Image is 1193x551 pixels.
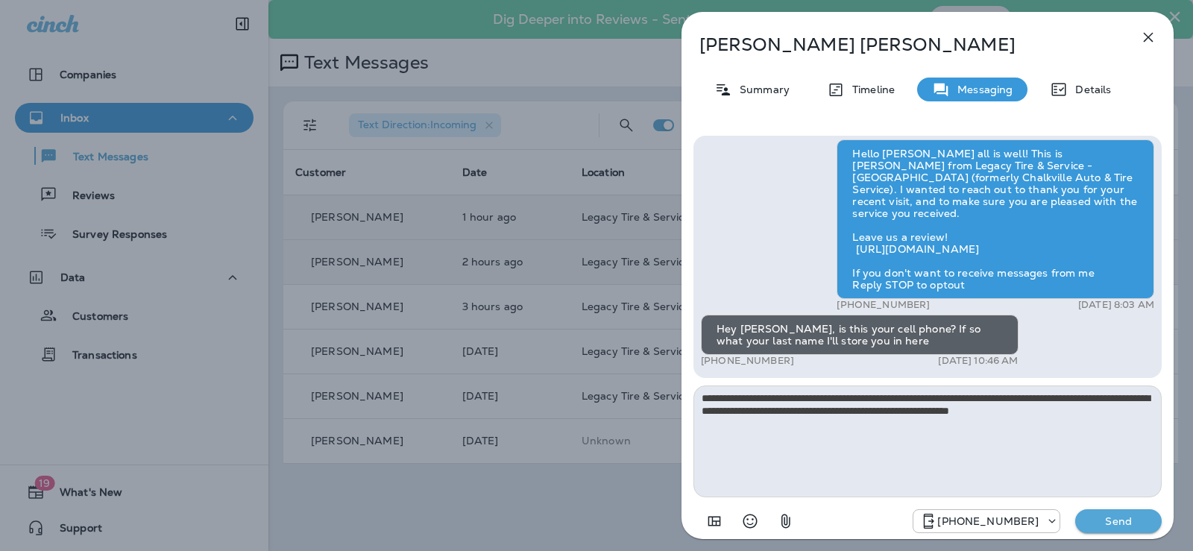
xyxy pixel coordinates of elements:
div: Hello [PERSON_NAME] all is well! This is [PERSON_NAME] from Legacy Tire & Service - [GEOGRAPHIC_D... [837,139,1154,299]
p: Details [1068,84,1111,95]
p: [DATE] 8:03 AM [1078,299,1154,311]
button: Add in a premade template [699,506,729,536]
p: [PHONE_NUMBER] [837,299,930,311]
button: Select an emoji [735,506,765,536]
p: [DATE] 10:46 AM [938,355,1018,367]
p: [PERSON_NAME] [PERSON_NAME] [699,34,1107,55]
p: Summary [732,84,790,95]
p: [PHONE_NUMBER] [937,515,1039,527]
button: Send [1075,509,1162,533]
p: Send [1087,514,1150,528]
div: +1 (205) 606-2088 [913,512,1060,530]
p: [PHONE_NUMBER] [701,355,794,367]
p: Timeline [845,84,895,95]
div: Hey [PERSON_NAME], is this your cell phone? If so what your last name I'll store you in here [701,315,1019,355]
p: Messaging [950,84,1013,95]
